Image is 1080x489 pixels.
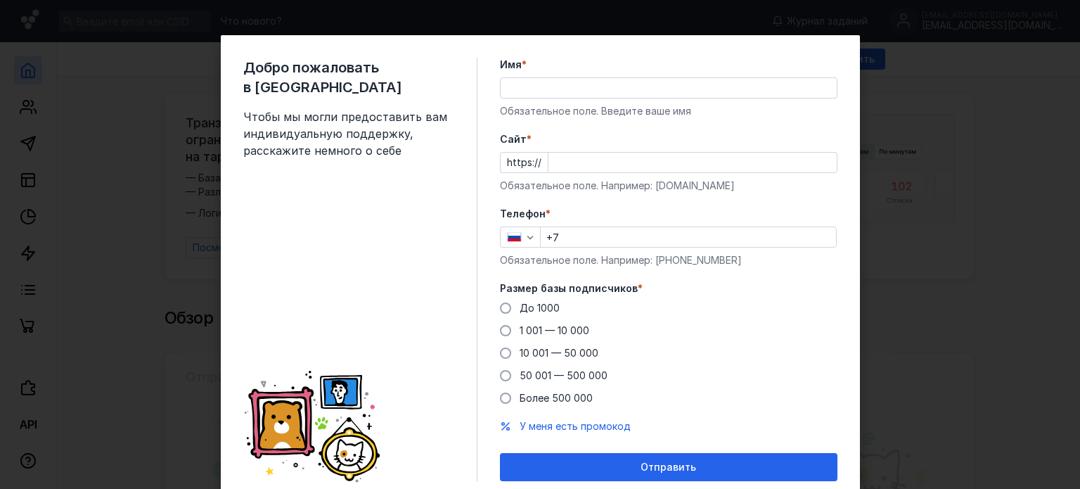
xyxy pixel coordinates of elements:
[243,108,454,159] span: Чтобы мы могли предоставить вам индивидуальную поддержку, расскажите немного о себе
[500,453,837,481] button: Отправить
[520,324,589,336] span: 1 001 — 10 000
[520,420,631,432] span: У меня есть промокод
[243,58,454,97] span: Добро пожаловать в [GEOGRAPHIC_DATA]
[520,369,607,381] span: 50 001 — 500 000
[500,179,837,193] div: Обязательное поле. Например: [DOMAIN_NAME]
[500,253,837,267] div: Обязательное поле. Например: [PHONE_NUMBER]
[520,347,598,359] span: 10 001 — 50 000
[520,302,560,314] span: До 1000
[500,132,527,146] span: Cайт
[520,392,593,404] span: Более 500 000
[500,104,837,118] div: Обязательное поле. Введите ваше имя
[500,281,638,296] span: Размер базы подписчиков
[520,419,631,433] button: У меня есть промокод
[641,462,696,474] span: Отправить
[500,58,522,72] span: Имя
[500,207,546,221] span: Телефон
